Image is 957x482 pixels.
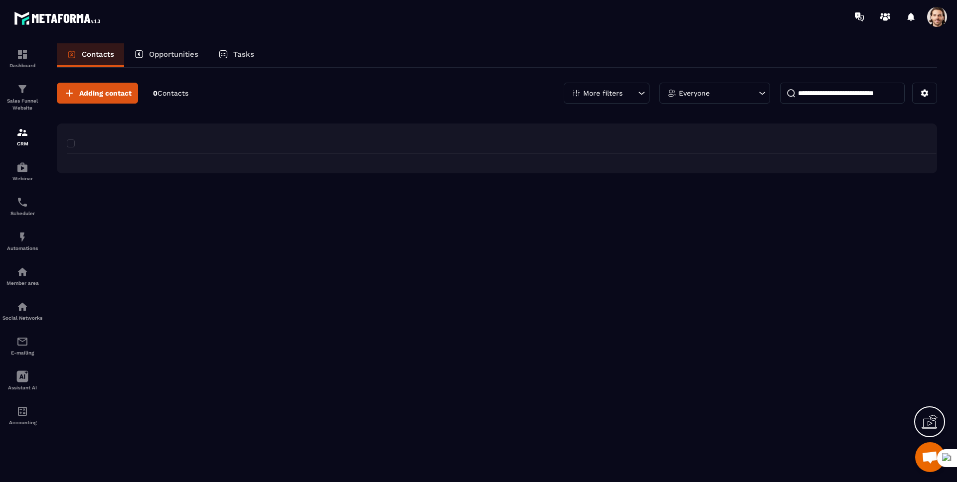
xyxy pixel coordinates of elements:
img: accountant [16,405,28,417]
a: automationsautomationsMember area [2,258,42,293]
a: emailemailE-mailing [2,328,42,363]
img: automations [16,266,28,278]
p: 0 [153,89,188,98]
img: social-network [16,301,28,313]
p: Member area [2,280,42,286]
p: Social Networks [2,315,42,321]
p: Opportunities [149,50,198,59]
p: Everyone [679,90,710,97]
img: formation [16,83,28,95]
p: Scheduler [2,211,42,216]
a: Tasks [208,43,264,67]
p: Assistant AI [2,385,42,390]
p: E-mailing [2,350,42,356]
a: automationsautomationsWebinar [2,154,42,189]
img: automations [16,161,28,173]
div: Mở cuộc trò chuyện [915,442,945,472]
p: Sales Funnel Website [2,98,42,112]
a: schedulerschedulerScheduler [2,189,42,224]
a: formationformationDashboard [2,41,42,76]
a: Opportunities [124,43,208,67]
img: formation [16,126,28,138]
img: scheduler [16,196,28,208]
span: Contacts [158,89,188,97]
span: Adding contact [79,88,132,98]
a: social-networksocial-networkSocial Networks [2,293,42,328]
p: Dashboard [2,63,42,68]
img: logo [14,9,104,27]
p: Accounting [2,420,42,425]
a: formationformationCRM [2,119,42,154]
button: Adding contact [57,83,138,104]
a: automationsautomationsAutomations [2,224,42,258]
img: formation [16,48,28,60]
img: email [16,336,28,348]
img: automations [16,231,28,243]
a: Assistant AI [2,363,42,398]
a: accountantaccountantAccounting [2,398,42,433]
p: CRM [2,141,42,146]
p: Tasks [233,50,254,59]
p: Automations [2,245,42,251]
p: Webinar [2,176,42,181]
p: Contacts [82,50,114,59]
a: Contacts [57,43,124,67]
a: formationformationSales Funnel Website [2,76,42,119]
p: More filters [583,90,623,97]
